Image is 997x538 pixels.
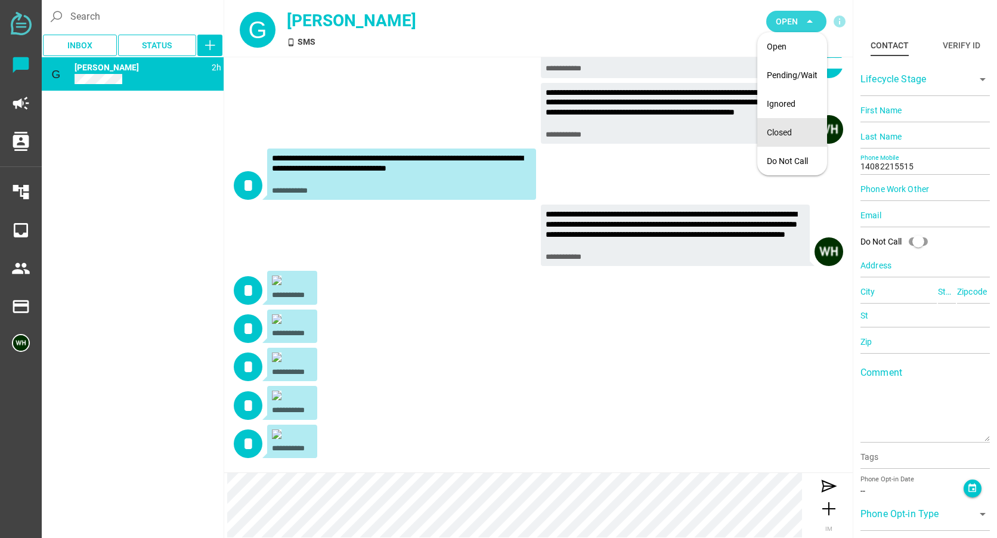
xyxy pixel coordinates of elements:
button: Status [118,35,197,56]
input: St [860,304,990,327]
img: 1.thumb. [272,391,281,400]
span: 1755028348 [212,63,221,72]
div: -- [860,485,964,497]
i: event [967,483,977,493]
div: Verify ID [943,38,980,52]
div: Closed [767,128,818,138]
img: 5edff51079ed9903661a2266-30.png [12,334,30,352]
i: arrow_drop_down [976,72,990,86]
i: payment [11,297,30,316]
span: G [248,17,267,43]
i: SMS [62,79,71,88]
i: contacts [11,132,30,151]
div: Pending/Wait [767,70,818,81]
i: campaign [11,94,30,113]
div: Do Not Call [860,236,902,248]
input: Address [860,253,990,277]
img: svg+xml;base64,PD94bWwgdmVyc2lvbj0iMS4wIiBlbmNvZGluZz0iVVRGLTgiPz4KPHN2ZyB2ZXJzaW9uPSIxLjEiIHZpZX... [11,12,32,35]
input: Phone Mobile [860,151,990,175]
input: Zipcode [957,280,990,304]
span: Open [776,14,798,29]
span: 14082215515 [75,63,139,72]
textarea: Comment [860,372,990,441]
img: 5edff51079ed9903661a2266-30.png [815,237,843,266]
div: Ignored [767,99,818,109]
div: Open [767,42,818,52]
img: 1.thumb. [272,276,281,285]
button: Inbox [43,35,117,56]
span: Inbox [67,38,92,52]
span: G [52,68,61,81]
input: Last Name [860,125,990,149]
input: First Name [860,98,990,122]
input: Email [860,203,990,227]
div: Do Not Call [860,230,935,253]
span: IM [825,525,832,532]
div: Phone Opt-in Date [860,475,964,485]
i: chat_bubble [11,55,30,75]
i: arrow_drop_down [976,507,990,521]
i: arrow_drop_down [803,14,817,29]
div: SMS [287,36,590,48]
img: 1.thumb. [272,429,281,439]
input: Tags [860,453,990,468]
i: info [832,14,847,29]
input: State [938,280,956,304]
img: 1.thumb. [272,314,281,324]
button: Open [766,11,826,32]
i: SMS [287,38,295,47]
span: Status [142,38,172,52]
i: inbox [11,221,30,240]
i: account_tree [11,183,30,202]
img: 1.thumb. [272,353,281,362]
div: [PERSON_NAME] [287,8,590,33]
input: Phone Work Other [860,177,990,201]
img: 5edff51079ed9903661a2266-30.png [815,115,843,144]
input: Zip [860,330,990,354]
div: Contact [871,38,909,52]
div: Do Not Call [767,156,818,166]
input: City [860,280,937,304]
i: people [11,259,30,278]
